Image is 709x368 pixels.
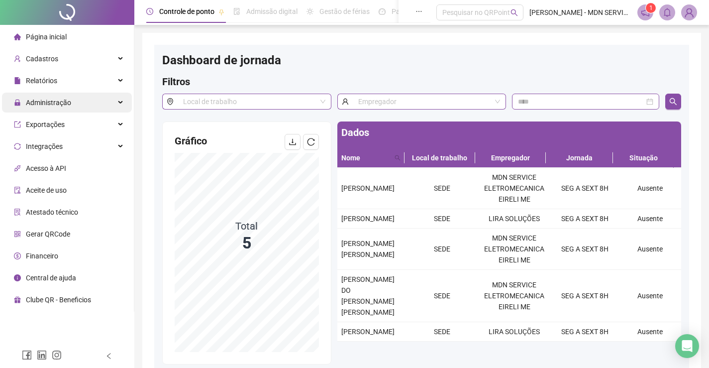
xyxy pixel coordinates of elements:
span: search [395,155,401,161]
td: SEDE [406,322,478,342]
span: instagram [52,350,62,360]
td: MDN SERVICE ELETROMECANICA EIRELI ME [478,229,550,270]
span: ellipsis [415,8,422,15]
span: lock [14,99,21,106]
th: Jornada [546,148,613,168]
span: Gráfico [175,135,207,147]
th: Situação [613,148,674,168]
td: LIRA SOLUÇÕES [478,209,550,229]
span: Integrações [26,142,63,150]
td: SEDE [406,209,478,229]
span: Relatórios [26,77,57,85]
div: Open Intercom Messenger [675,334,699,358]
td: Ausente [619,168,681,209]
td: Ausente [619,229,681,270]
span: user-add [14,55,21,62]
td: SEG A SEXT 8H [550,229,619,270]
td: SEG A SEXT 8H [550,270,619,322]
span: export [14,121,21,128]
span: linkedin [37,350,47,360]
span: Central de ajuda [26,274,76,282]
span: sun [306,8,313,15]
img: 18711 [682,5,697,20]
span: [PERSON_NAME] - MDN SERVICE ELETROMECANICA EIRELI ME [529,7,631,18]
span: 1 [649,4,653,11]
td: MDN SERVICE ELETROMECANICA EIRELI ME [478,168,550,209]
span: Painel do DP [392,7,430,15]
span: Cadastros [26,55,58,63]
span: [PERSON_NAME] [341,215,395,223]
td: MDN SERVICE ELETROMECANICA EIRELI ME [478,270,550,322]
span: left [105,353,112,360]
td: SEG A SEXT 8H [550,322,619,342]
span: Admissão digital [246,7,298,15]
span: Filtros [162,76,190,88]
span: file-done [233,8,240,15]
span: search [669,98,677,106]
th: Empregador [475,148,546,168]
span: dashboard [379,8,386,15]
span: Acesso à API [26,164,66,172]
span: Controle de ponto [159,7,214,15]
span: Financeiro [26,252,58,260]
span: solution [14,209,21,216]
span: Dados [341,126,369,138]
span: Exportações [26,121,65,128]
td: LIRA SOLUÇÕES [478,322,550,342]
span: Gerar QRCode [26,230,70,238]
td: Ausente [619,270,681,322]
span: api [14,165,21,172]
span: pushpin [218,9,224,15]
span: facebook [22,350,32,360]
td: SEG A SEXT 8H [550,209,619,229]
span: Dashboard de jornada [162,53,281,67]
span: sync [14,143,21,150]
span: dollar [14,252,21,259]
span: bell [663,8,672,17]
span: Gestão de férias [319,7,370,15]
span: gift [14,296,21,303]
span: file [14,77,21,84]
span: audit [14,187,21,194]
span: environment [162,94,178,110]
sup: 1 [646,3,656,13]
span: search [393,150,403,165]
span: Nome [341,152,391,163]
span: info-circle [14,274,21,281]
span: notification [641,8,650,17]
span: user [337,94,353,110]
span: [PERSON_NAME] DO [PERSON_NAME] [PERSON_NAME] [341,275,395,316]
span: Atestado técnico [26,208,78,216]
span: [PERSON_NAME] [341,184,395,192]
td: SEG A SEXT 8H [550,168,619,209]
span: [PERSON_NAME] [PERSON_NAME] [341,240,395,258]
span: search [510,9,518,16]
span: Clube QR - Beneficios [26,296,91,304]
span: Administração [26,99,71,107]
span: qrcode [14,231,21,238]
td: Ausente [619,209,681,229]
span: reload [307,138,315,146]
span: home [14,33,21,40]
td: SEDE [406,229,478,270]
span: Página inicial [26,33,67,41]
span: clock-circle [146,8,153,15]
span: download [289,138,297,146]
td: Ausente [619,322,681,342]
td: SEDE [406,168,478,209]
th: Local de trabalho [405,148,475,168]
span: [PERSON_NAME] [341,328,395,336]
td: SEDE [406,270,478,322]
span: Aceite de uso [26,186,67,194]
